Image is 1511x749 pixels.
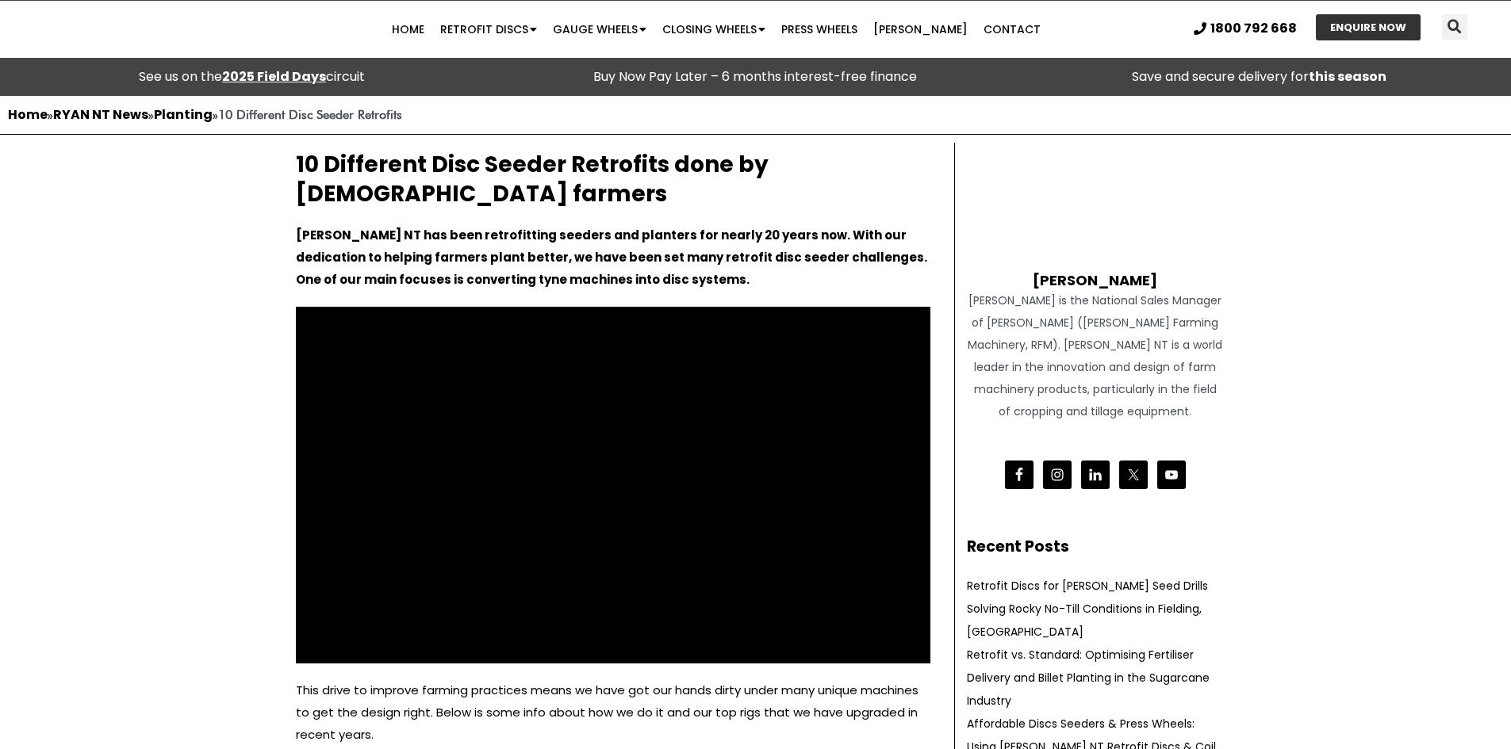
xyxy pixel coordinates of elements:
p: Buy Now Pay Later – 6 months interest-free finance [512,66,999,88]
p: Save and secure delivery for [1015,66,1503,88]
a: Contact [976,13,1049,45]
a: Retrofit Discs [432,13,545,45]
strong: 10 Different Disc Seeder Retrofits [218,107,402,122]
span: » » » [8,107,402,122]
h2: 10 Different Disc Seeder Retrofits done by [DEMOGRAPHIC_DATA] farmers [296,151,930,208]
a: Gauge Wheels [545,13,654,45]
a: Retrofit Discs for [PERSON_NAME] Seed Drills Solving Rocky No-Till Conditions in Fielding, [GEOGR... [967,578,1208,640]
img: Ryan NT logo [48,5,206,54]
span: ENQUIRE NOW [1330,22,1406,32]
a: [PERSON_NAME] [865,13,976,45]
strong: [PERSON_NAME] NT has been retrofitting seeders and planters for nearly 20 years now. With our ded... [296,227,927,288]
a: Home [8,105,48,124]
a: 2025 Field Days [222,67,326,86]
a: ENQUIRE NOW [1316,14,1421,40]
a: RYAN NT News [53,105,148,124]
a: 1800 792 668 [1194,22,1297,35]
h4: [PERSON_NAME] [967,256,1224,289]
h2: Recent Posts [967,536,1224,559]
a: Press Wheels [773,13,865,45]
span: 1800 792 668 [1210,22,1297,35]
p: This drive to improve farming practices means we have got our hands dirty under many unique machi... [296,679,930,746]
a: Home [384,13,432,45]
a: Planting [154,105,213,124]
nav: Menu [293,13,1139,45]
div: [PERSON_NAME] is the National Sales Manager of [PERSON_NAME] ([PERSON_NAME] Farming Machinery, RF... [967,289,1224,422]
a: Closing Wheels [654,13,773,45]
a: Retrofit vs. Standard: Optimising Fertiliser Delivery and Billet Planting in the Sugarcane Industry [967,647,1210,709]
div: Search [1442,14,1467,40]
div: See us on the circuit [8,66,496,88]
strong: this season [1309,67,1386,86]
